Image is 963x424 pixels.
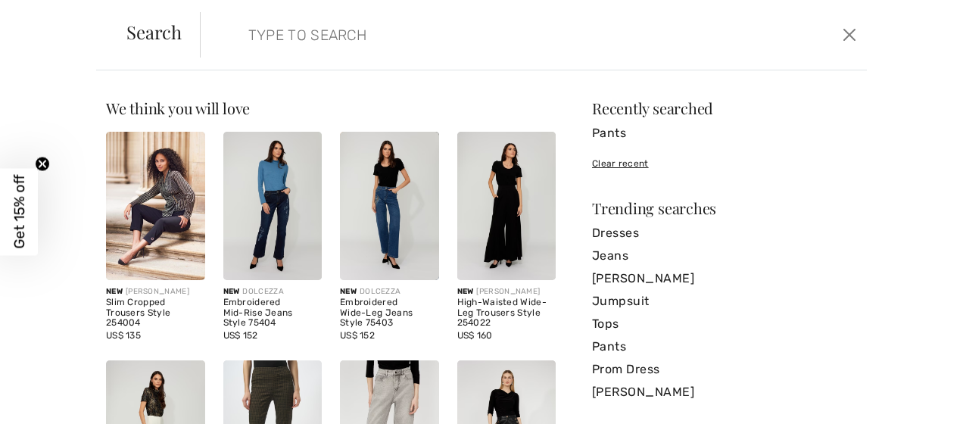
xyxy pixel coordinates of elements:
div: [PERSON_NAME] [106,286,205,298]
img: High-Waisted Wide-Leg Trousers Style 254022. Black [457,132,556,280]
div: Clear recent [592,157,857,170]
a: [PERSON_NAME] [592,267,857,290]
span: Get 15% off [11,175,28,249]
img: Slim Cropped Trousers Style 254004. Black [106,132,205,280]
div: DOLCEZZA [340,286,439,298]
div: Recently searched [592,101,857,116]
div: Trending searches [592,201,857,216]
div: Embroidered Mid-Rise Jeans Style 75404 [223,298,323,329]
span: New [106,287,123,296]
a: Dresses [592,222,857,245]
a: Pants [592,122,857,145]
span: US$ 152 [223,330,258,341]
span: US$ 160 [457,330,493,341]
span: Chat [33,11,64,24]
a: Tops [592,313,857,335]
button: Close teaser [35,157,50,172]
div: [PERSON_NAME] [457,286,556,298]
img: Embroidered Mid-Rise Jeans Style 75404. As sample [223,132,323,280]
div: DOLCEZZA [223,286,323,298]
span: We think you will love [106,98,250,118]
span: New [340,287,357,296]
span: US$ 152 [340,330,375,341]
img: Embroidered Wide-Leg Jeans Style 75403. As sample [340,132,439,280]
span: Search [126,23,182,41]
a: Jumpsuit [592,290,857,313]
div: High-Waisted Wide-Leg Trousers Style 254022 [457,298,556,329]
a: Prom Dress [592,358,857,381]
a: Jeans [592,245,857,267]
span: New [457,287,474,296]
div: Embroidered Wide-Leg Jeans Style 75403 [340,298,439,329]
span: New [223,287,240,296]
input: TYPE TO SEARCH [237,12,688,58]
a: [PERSON_NAME] [592,381,857,404]
a: Pants [592,335,857,358]
button: Close [838,23,861,47]
div: Slim Cropped Trousers Style 254004 [106,298,205,329]
span: US$ 135 [106,330,141,341]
